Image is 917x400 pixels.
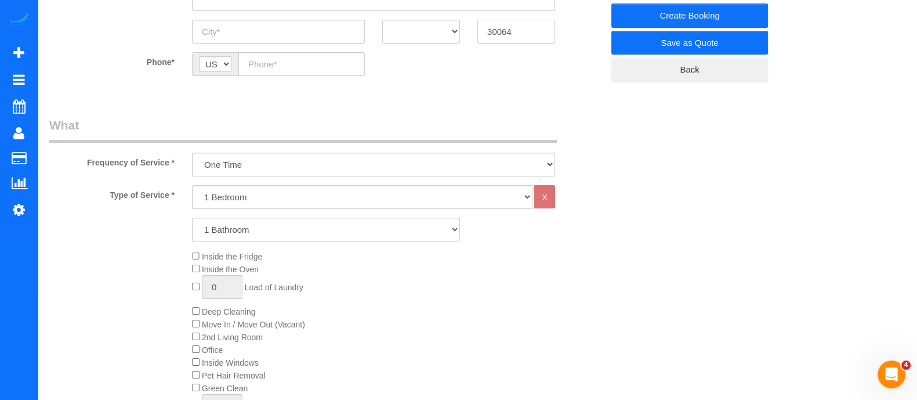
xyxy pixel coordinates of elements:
span: Move In / Move Out (Vacant) [202,320,305,329]
a: Create Booking [611,3,768,28]
label: Type of Service * [41,185,183,201]
img: Automaid Logo [7,12,30,28]
input: City* [192,20,365,44]
label: Phone* [41,52,183,68]
legend: What [49,117,557,143]
input: Phone* [238,52,365,76]
span: Deep Cleaning [202,307,256,316]
span: 4 [901,361,911,370]
span: Inside the Fridge [202,252,262,261]
a: Save as Quote [611,31,768,55]
input: Zip Code* [477,20,555,44]
span: Pet Hair Removal [202,371,266,380]
span: 2nd Living Room [202,333,263,342]
span: Load of Laundry [245,283,303,292]
span: Inside the Oven [202,265,259,274]
a: Back [611,57,768,82]
span: Green Clean [202,384,248,393]
span: Office [202,345,223,355]
span: Inside Windows [202,358,259,367]
iframe: Intercom live chat [878,361,905,388]
label: Frequency of Service * [41,153,183,168]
